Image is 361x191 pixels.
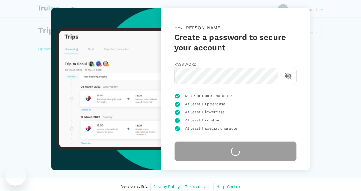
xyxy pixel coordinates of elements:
[185,109,225,116] span: At least 1 lowercase
[174,32,297,53] h5: Create a password to secure your account
[121,184,148,190] span: Version 3.49.2
[185,93,232,99] span: Min 8 or more character
[185,101,225,108] span: At least 1 uppercase
[5,165,26,186] iframe: Button to launch messaging window
[185,117,220,124] span: At least 1 number
[51,8,161,170] img: trutrip-set-password
[153,183,180,190] a: Privacy Policy
[185,183,211,190] a: Terms of Use
[174,24,297,32] p: Hey [PERSON_NAME],
[185,125,239,132] span: At least 1 special character
[216,183,240,190] a: Help Centre
[153,185,180,189] span: Privacy Policy
[216,185,240,189] span: Help Centre
[280,68,296,84] button: toggle password visibility
[185,185,211,189] span: Terms of Use
[174,62,197,67] span: Password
